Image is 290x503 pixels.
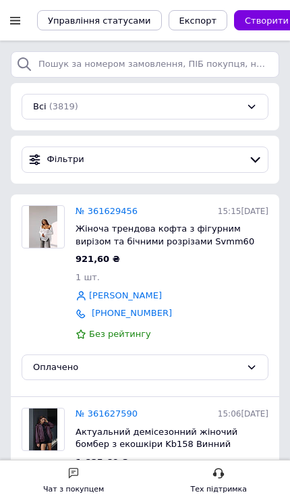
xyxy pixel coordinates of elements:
[76,408,138,419] a: № 361627590
[169,10,228,30] button: Експорт
[22,205,65,248] a: Фото товару
[76,457,129,467] span: 1 685,60 ₴
[76,272,100,282] span: 1 шт.
[29,408,57,450] img: Фото товару
[33,361,241,375] div: Оплачено
[29,206,57,248] img: Фото товару
[11,51,279,78] input: Пошук за номером замовлення, ПІБ покупця, номером телефону, Email, номером накладної
[76,206,138,216] a: № 361629456
[179,16,217,26] span: Експорт
[89,329,151,339] span: Без рейтингу
[76,427,237,450] span: Актуальний демісезонний жіночий бомбер з екошкіри Kb158 Винний
[22,408,65,451] a: Фото товару
[190,483,247,496] div: Тех підтримка
[76,254,120,264] span: 921,60 ₴
[47,153,243,166] span: Фільтри
[92,308,172,318] a: [PHONE_NUMBER]
[89,290,162,302] a: [PERSON_NAME]
[218,207,268,216] span: 15:15[DATE]
[43,483,104,496] div: Чат з покупцем
[37,10,162,30] button: Управління статусами
[48,16,151,26] span: Управління статусами
[76,223,254,259] span: Жіноча трендова кофта з фігурним вирізом та бічними розрізами Svmm60 Білий, 42/44
[218,409,268,419] span: 15:06[DATE]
